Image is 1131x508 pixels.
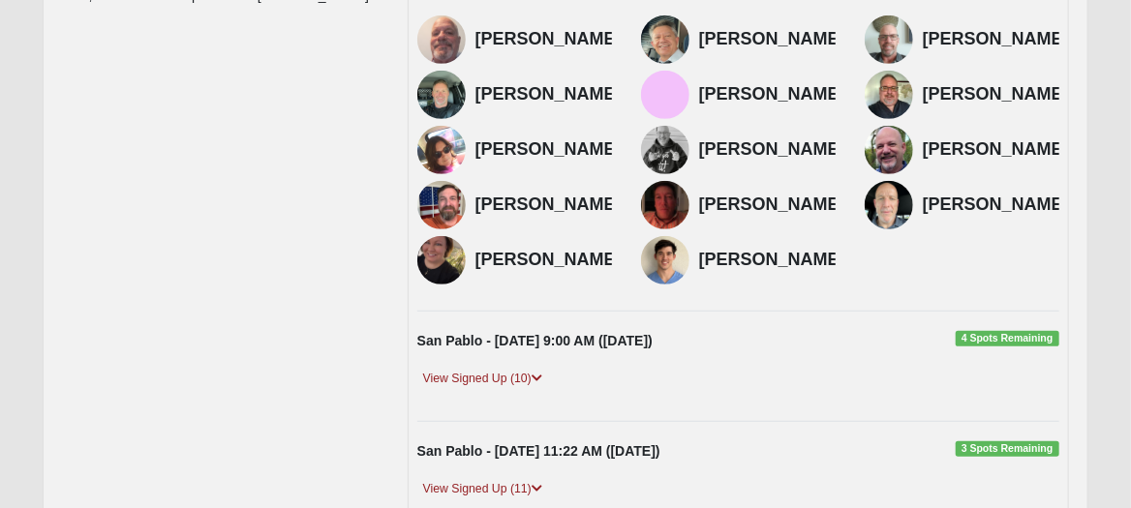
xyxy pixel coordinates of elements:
[641,181,689,229] img: Bruce Windesheim
[475,250,622,271] h4: [PERSON_NAME]
[865,126,913,174] img: Glenn Melvin
[641,126,689,174] img: Kevin Demers
[865,181,913,229] img: Chris Edwards
[417,15,466,64] img: Steve Rhyne
[923,84,1069,105] h4: [PERSON_NAME]
[417,126,466,174] img: Gina Powell
[956,331,1059,346] span: 4 Spots Remaining
[923,29,1069,50] h4: [PERSON_NAME]
[923,139,1069,161] h4: [PERSON_NAME]
[417,369,548,389] a: View Signed Up (10)
[865,15,913,64] img: Ricky Witherite
[417,236,466,284] img: Sharon Coy
[475,29,622,50] h4: [PERSON_NAME]
[475,194,622,216] h4: [PERSON_NAME]
[923,194,1069,216] h4: [PERSON_NAME]
[475,84,622,105] h4: [PERSON_NAME]
[699,194,845,216] h4: [PERSON_NAME]
[417,479,548,499] a: View Signed Up (11)
[417,443,660,459] strong: San Pablo - [DATE] 11:22 AM ([DATE])
[641,236,689,284] img: Jonathan Pearce
[641,15,689,64] img: Scott Hammonds
[417,333,653,348] strong: San Pablo - [DATE] 9:00 AM ([DATE])
[865,71,913,119] img: Kevin Baldner
[417,71,466,119] img: Jay Strength
[699,29,845,50] h4: [PERSON_NAME]
[699,250,845,271] h4: [PERSON_NAME]
[956,441,1059,457] span: 3 Spots Remaining
[699,84,845,105] h4: [PERSON_NAME]
[699,139,845,161] h4: [PERSON_NAME]
[641,71,689,119] img: Robert Armstrong
[417,181,466,229] img: Neil Underwood
[475,139,622,161] h4: [PERSON_NAME]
